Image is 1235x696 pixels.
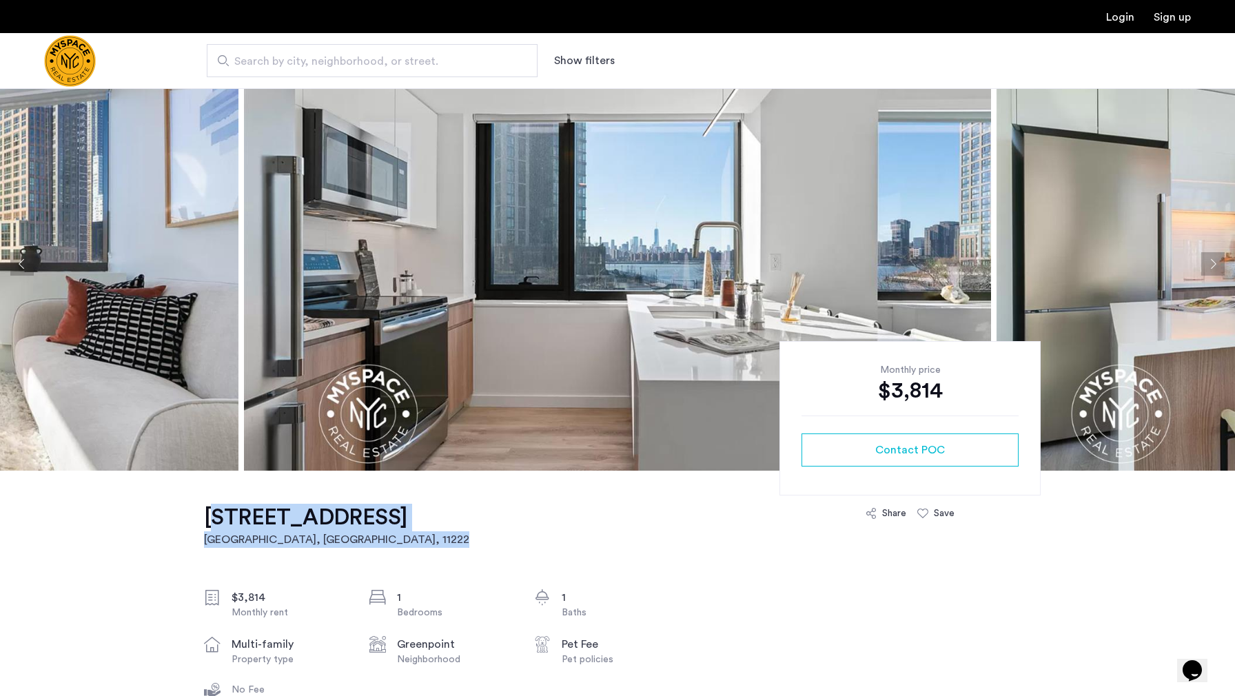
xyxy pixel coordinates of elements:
div: Greenpoint [397,636,513,653]
span: Search by city, neighborhood, or street. [234,53,499,70]
div: Property type [232,653,347,666]
span: Contact POC [875,442,945,458]
div: $3,814 [802,377,1019,405]
div: Pet Fee [562,636,677,653]
a: Cazamio Logo [44,35,96,87]
div: Monthly rent [232,606,347,620]
div: Monthly price [802,363,1019,377]
h2: [GEOGRAPHIC_DATA], [GEOGRAPHIC_DATA] , 11222 [204,531,469,548]
button: button [802,433,1019,467]
input: Apartment Search [207,44,538,77]
img: apartment [244,57,991,471]
div: Bedrooms [397,606,513,620]
div: Neighborhood [397,653,513,666]
div: Pet policies [562,653,677,666]
div: $3,814 [232,589,347,606]
div: multi-family [232,636,347,653]
div: 1 [562,589,677,606]
a: Registration [1154,12,1191,23]
a: [STREET_ADDRESS][GEOGRAPHIC_DATA], [GEOGRAPHIC_DATA], 11222 [204,504,469,548]
iframe: chat widget [1177,641,1221,682]
a: Login [1106,12,1134,23]
div: Share [882,506,906,520]
button: Next apartment [1201,252,1225,276]
div: Save [934,506,955,520]
button: Show or hide filters [554,52,615,69]
button: Previous apartment [10,252,34,276]
img: logo [44,35,96,87]
div: Baths [562,606,677,620]
h1: [STREET_ADDRESS] [204,504,469,531]
div: 1 [397,589,513,606]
